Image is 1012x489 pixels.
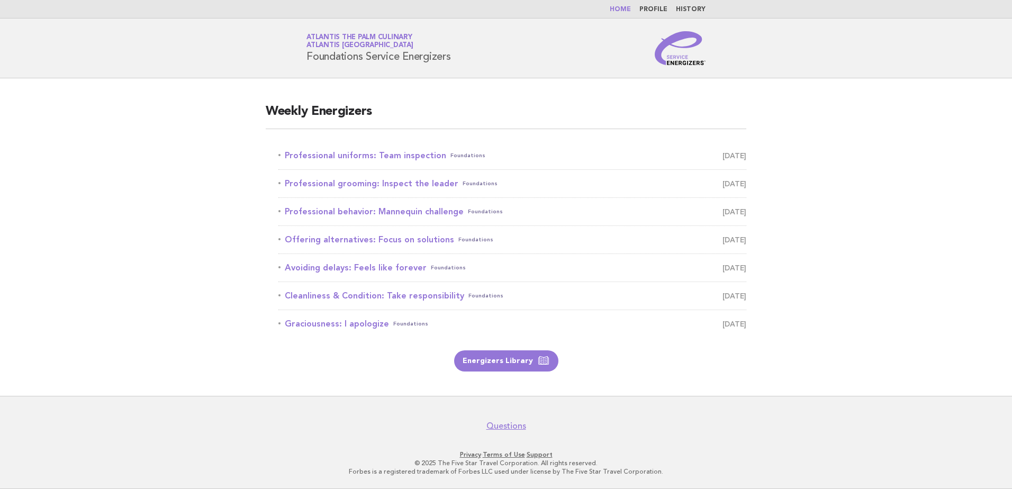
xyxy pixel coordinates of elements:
[278,260,746,275] a: Avoiding delays: Feels like foreverFoundations [DATE]
[278,316,746,331] a: Graciousness: I apologizeFoundations [DATE]
[306,42,413,49] span: Atlantis [GEOGRAPHIC_DATA]
[527,451,553,458] a: Support
[306,34,413,49] a: Atlantis The Palm CulinaryAtlantis [GEOGRAPHIC_DATA]
[278,176,746,191] a: Professional grooming: Inspect the leaderFoundations [DATE]
[278,232,746,247] a: Offering alternatives: Focus on solutionsFoundations [DATE]
[450,148,485,163] span: Foundations
[610,6,631,13] a: Home
[486,421,526,431] a: Questions
[278,204,746,219] a: Professional behavior: Mannequin challengeFoundations [DATE]
[655,31,706,65] img: Service Energizers
[722,204,746,219] span: [DATE]
[639,6,667,13] a: Profile
[454,350,558,372] a: Energizers Library
[722,260,746,275] span: [DATE]
[722,148,746,163] span: [DATE]
[266,103,746,129] h2: Weekly Energizers
[306,34,451,62] h1: Foundations Service Energizers
[722,316,746,331] span: [DATE]
[722,288,746,303] span: [DATE]
[483,451,525,458] a: Terms of Use
[676,6,706,13] a: History
[393,316,428,331] span: Foundations
[278,148,746,163] a: Professional uniforms: Team inspectionFoundations [DATE]
[463,176,498,191] span: Foundations
[460,451,481,458] a: Privacy
[182,450,830,459] p: · ·
[468,288,503,303] span: Foundations
[182,459,830,467] p: © 2025 The Five Star Travel Corporation. All rights reserved.
[468,204,503,219] span: Foundations
[278,288,746,303] a: Cleanliness & Condition: Take responsibilityFoundations [DATE]
[722,176,746,191] span: [DATE]
[458,232,493,247] span: Foundations
[182,467,830,476] p: Forbes is a registered trademark of Forbes LLC used under license by The Five Star Travel Corpora...
[431,260,466,275] span: Foundations
[722,232,746,247] span: [DATE]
